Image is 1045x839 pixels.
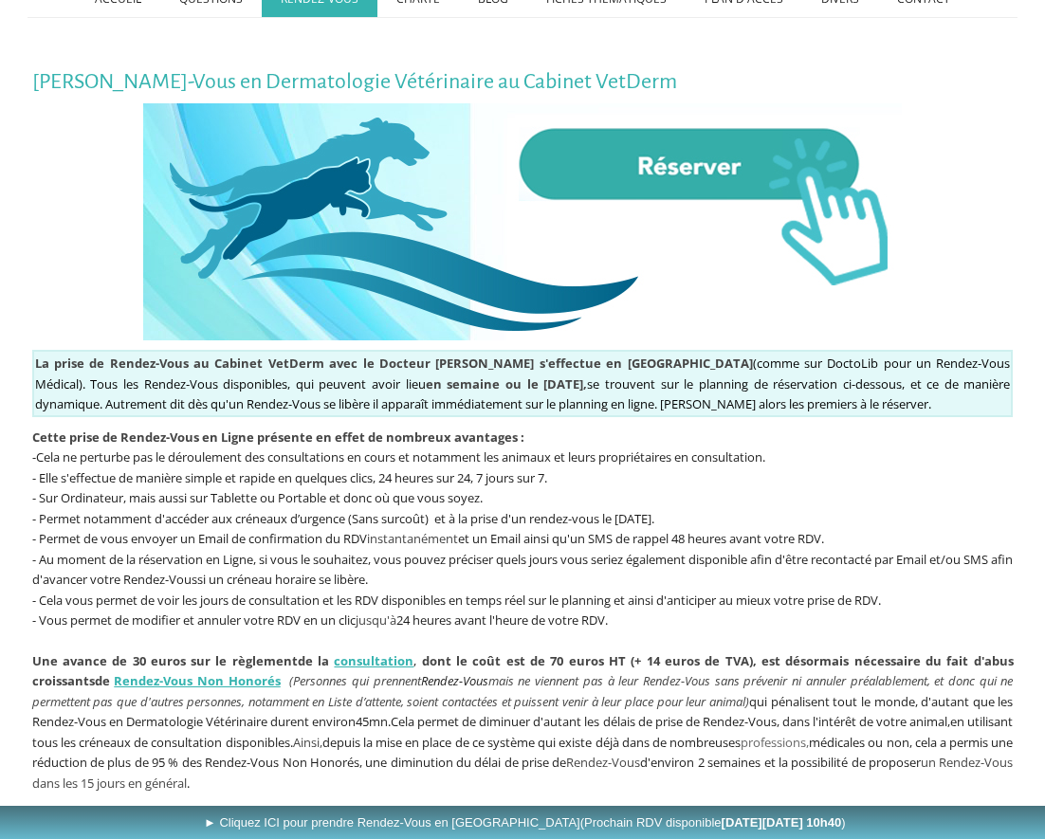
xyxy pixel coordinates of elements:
span: ► Cliquez ICI pour prendre Rendez-Vous en [GEOGRAPHIC_DATA] [204,815,846,830]
em: (Personnes qui prennent mais ne viennent pas à leur Rendez-Vous sans prévenir ni annuler préalabl... [32,672,1014,710]
span: Cela ne perturbe pas le déroulement des consultations en cours et notamment les animaux et leurs ... [36,448,765,465]
a: consultation [334,652,413,669]
span: 45 [356,713,369,730]
span: - Elle s'effectue de manière simple et rapide en quelques clics, 24 heures sur 24, 7 jours sur 7. [32,469,547,486]
b: [DATE][DATE] 10h40 [722,815,842,830]
span: , [32,652,1014,690]
span: un Rendez-Vous dans les 15 jours en général [32,754,1014,792]
b: Une avance de 30 euros sur le [32,652,228,669]
span: (comme [35,355,799,372]
span: Rendez-Vous [566,754,640,771]
b: règlement [232,652,298,669]
a: Rendez-Vous Non Honorés [114,672,280,689]
span: - Permet notamment d'accéder aux créneaux d’urgence (Sans surcoût) et à la prise d'un rendez-vous... [32,510,654,527]
span: - Vous permet de modifier et annuler votre RDV en un clic 24 heures avant l'heure de votre RDV. [32,611,608,629]
span: Cette p [32,429,524,446]
img: Rendez-Vous en Ligne au Cabinet VetDerm [143,103,902,340]
span: Ainsi, [293,734,322,751]
span: en semaine ou le [DATE], [426,375,588,392]
span: jusqu'à [356,611,396,629]
span: - [32,448,36,465]
strong: La prise de Rendez-Vous au Cabinet VetDerm avec le Docteur [PERSON_NAME] s'effectue en [GEOGRAPHI... [35,355,753,372]
span: - Sur Ordinateur, mais aussi sur Tablette ou Portable et donc où que vous soyez. [32,489,483,506]
h1: [PERSON_NAME]-Vous en Dermatologie Vétérinaire au Cabinet VetDerm [32,70,1014,94]
span: sur DoctoLib pour un Rendez-Vous Médical). Tous les Rendez-Vous disponibles, qui peuvent avoir lieu [35,355,1011,392]
span: professions, [741,734,809,751]
b: de la [298,652,329,669]
span: de [95,672,110,689]
span: Cela permet de diminuer d'autant les délais de prise de Rendez-Vous, [391,713,779,730]
strong: dont le coût est [422,652,525,669]
span: en utilisant tous les créneaux de consultation disponibles. depuis la mise en place de ce système... [32,713,1014,792]
span: - Cela vous permet de voir les jours de consultation et les RDV disponibles en temps réel sur le ... [32,592,881,609]
span: Rendez-Vous [421,672,488,689]
span: - Permet de vous envoyer un Email de confirmation du RDV et un Email ainsi qu'un SMS de rappel 48... [32,530,824,547]
span: dans l'intérêt de votre animal, [782,713,950,730]
span: rise de Rendez-Vous en Ligne présente en effet de nombreux avantages : [77,429,524,446]
span: . [365,571,368,588]
span: (Prochain RDV disponible ) [580,815,846,830]
span: si un créneau horaire se libère [197,571,365,588]
span: instantanément [367,530,458,547]
span: - Au moment de la réservation en Ligne, si vous le souhaitez, vous pouvez préciser quels jours vo... [32,551,1014,589]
